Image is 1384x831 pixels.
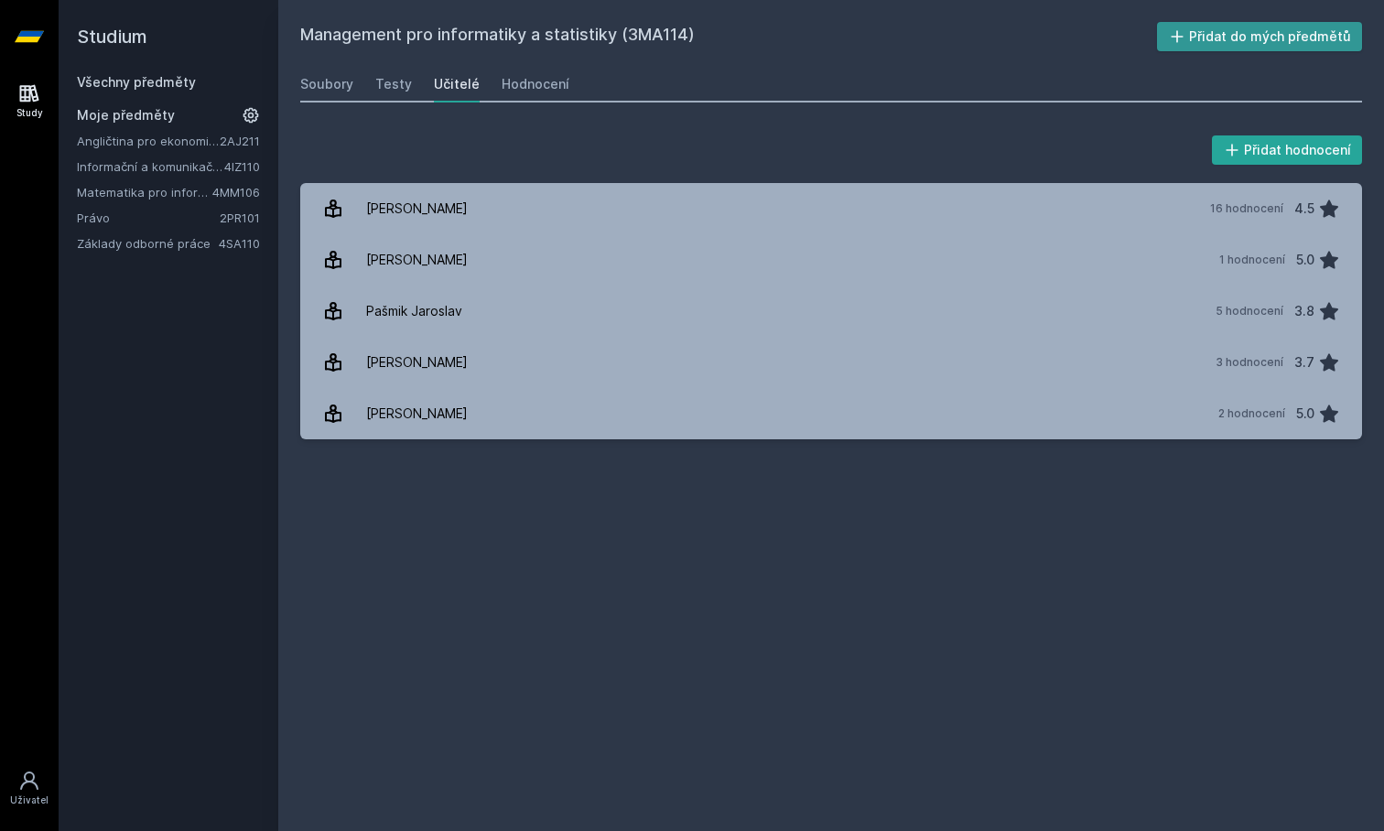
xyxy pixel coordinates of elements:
a: Soubory [300,66,353,103]
h2: Management pro informatiky a statistiky (3MA114) [300,22,1157,51]
a: Angličtina pro ekonomická studia 1 (B2/C1) [77,132,220,150]
a: 2AJ211 [220,134,260,148]
a: Pašmik Jaroslav 5 hodnocení 3.8 [300,286,1362,337]
div: 5.0 [1296,242,1314,278]
button: Přidat hodnocení [1212,135,1363,165]
div: 2 hodnocení [1218,406,1285,421]
div: Study [16,106,43,120]
div: 5.0 [1296,395,1314,432]
div: Učitelé [434,75,480,93]
div: 3 hodnocení [1216,355,1283,370]
span: Moje předměty [77,106,175,124]
div: Hodnocení [502,75,569,93]
a: 2PR101 [220,210,260,225]
a: [PERSON_NAME] 16 hodnocení 4.5 [300,183,1362,234]
a: Informační a komunikační technologie [77,157,224,176]
a: Uživatel [4,761,55,816]
a: Základy odborné práce [77,234,219,253]
div: 16 hodnocení [1210,201,1283,216]
div: 3.7 [1294,344,1314,381]
a: Study [4,73,55,129]
button: Přidat do mých předmětů [1157,22,1363,51]
a: 4MM106 [212,185,260,200]
a: Matematika pro informatiky [77,183,212,201]
div: [PERSON_NAME] [366,395,468,432]
a: Právo [77,209,220,227]
div: Uživatel [10,793,49,807]
a: [PERSON_NAME] 2 hodnocení 5.0 [300,388,1362,439]
a: [PERSON_NAME] 3 hodnocení 3.7 [300,337,1362,388]
div: Pašmik Jaroslav [366,293,462,329]
div: 4.5 [1294,190,1314,227]
div: [PERSON_NAME] [366,344,468,381]
a: 4IZ110 [224,159,260,174]
div: [PERSON_NAME] [366,242,468,278]
a: Všechny předměty [77,74,196,90]
a: Hodnocení [502,66,569,103]
div: Soubory [300,75,353,93]
a: [PERSON_NAME] 1 hodnocení 5.0 [300,234,1362,286]
div: 5 hodnocení [1216,304,1283,318]
a: Testy [375,66,412,103]
div: Testy [375,75,412,93]
a: 4SA110 [219,236,260,251]
div: 3.8 [1294,293,1314,329]
div: [PERSON_NAME] [366,190,468,227]
div: 1 hodnocení [1219,253,1285,267]
a: Učitelé [434,66,480,103]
